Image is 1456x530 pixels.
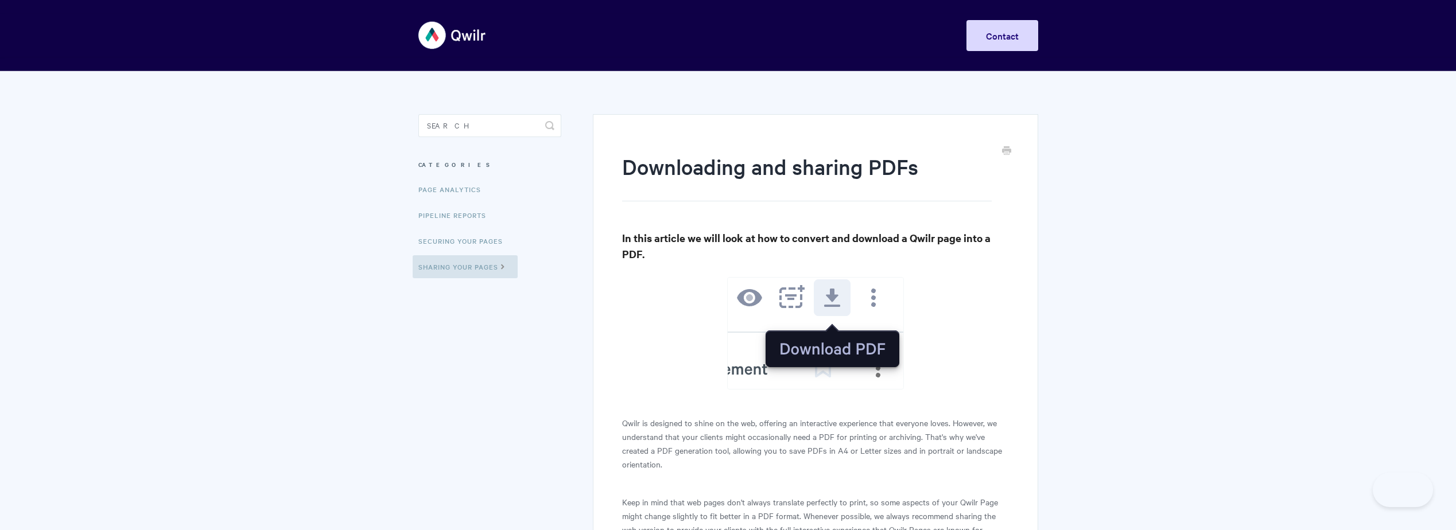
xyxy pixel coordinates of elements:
a: Page Analytics [418,178,490,201]
a: Pipeline reports [418,204,495,227]
h1: Downloading and sharing PDFs [622,152,991,201]
h3: Categories [418,154,561,175]
p: Qwilr is designed to shine on the web, offering an interactive experience that everyone loves. Ho... [622,416,1008,471]
input: Search [418,114,561,137]
a: Sharing Your Pages [413,255,518,278]
h3: In this article we will look at how to convert and download a Qwilr page into a PDF. [622,230,1008,262]
a: Contact [966,20,1038,51]
img: file-KmE8gCVl4F.png [727,277,904,389]
img: Qwilr Help Center [418,14,487,57]
a: Securing Your Pages [418,229,511,252]
iframe: Toggle Customer Support [1373,473,1433,507]
a: Print this Article [1002,145,1011,158]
